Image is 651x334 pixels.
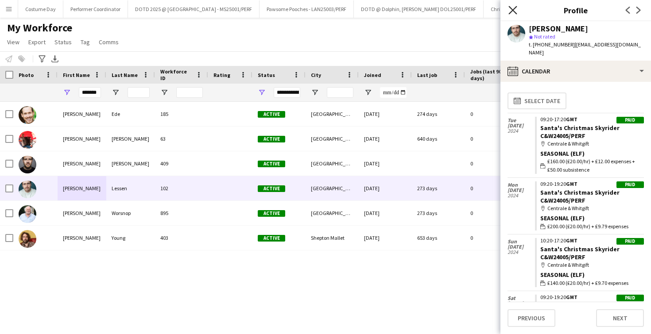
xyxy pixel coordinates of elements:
[412,201,465,225] div: 273 days
[508,296,535,301] span: Sat
[327,87,353,98] input: City Filter Input
[106,176,155,200] div: Lessen
[508,128,535,134] span: 2024
[508,123,535,128] span: [DATE]
[508,244,535,250] span: [DATE]
[99,38,119,46] span: Comms
[508,250,535,255] span: 2024
[529,41,641,56] span: | [EMAIL_ADDRESS][DOMAIN_NAME]
[540,117,644,122] div: 09:20-17:20
[465,176,523,200] div: 0
[508,301,535,306] span: [DATE]
[364,72,381,78] span: Joined
[359,151,412,176] div: [DATE]
[63,0,128,18] button: Performer Coordinator
[311,72,321,78] span: City
[155,201,208,225] div: 895
[540,214,644,222] div: Seasonal (Elf)
[54,38,72,46] span: Status
[106,102,155,126] div: Ede
[540,204,644,212] div: Centrale & Whitgift
[51,36,75,48] a: Status
[566,116,577,123] span: GMT
[354,0,484,18] button: DOTD @ Dolphin, [PERSON_NAME] DOL25001/PERF
[380,87,407,98] input: Joined Filter Input
[213,72,230,78] span: Rating
[508,239,535,244] span: Sun
[540,295,644,300] div: 09:20-19:20
[359,226,412,250] div: [DATE]
[529,41,575,48] span: t. [PHONE_NUMBER]
[4,36,23,48] a: View
[508,188,535,193] span: [DATE]
[596,309,644,327] button: Next
[359,176,412,200] div: [DATE]
[566,294,577,300] span: GMT
[58,201,106,225] div: [PERSON_NAME]
[258,161,285,167] span: Active
[155,176,208,200] div: 102
[547,157,644,173] span: £160.00 (£20.00/hr) + £12.00 expenses + £50.00 subsistence
[155,226,208,250] div: 403
[106,151,155,176] div: [PERSON_NAME]
[465,226,523,250] div: 0
[19,230,36,248] img: Richard Young
[540,245,620,261] a: Santa's Christmas Skyrider C&W24005/PERF
[106,226,155,250] div: Young
[508,118,535,123] span: Tue
[19,106,36,124] img: Richard Ede
[412,127,465,151] div: 640 days
[306,102,359,126] div: [GEOGRAPHIC_DATA]
[508,182,535,188] span: Mon
[258,185,285,192] span: Active
[19,72,34,78] span: Photo
[484,0,594,18] button: Christmas [GEOGRAPHIC_DATA] CAL25002
[540,188,620,204] a: Santa's Christmas Skyrider C&W24005/PERF
[128,0,260,18] button: DOTD 2025 @ [GEOGRAPHIC_DATA] - MS25001/PERF
[500,61,651,82] div: Calendar
[58,127,106,151] div: [PERSON_NAME]
[359,127,412,151] div: [DATE]
[81,38,90,46] span: Tag
[540,150,644,157] div: Seasonal (Elf)
[77,36,93,48] a: Tag
[540,238,644,243] div: 10:20-17:20
[7,21,72,35] span: My Workforce
[155,102,208,126] div: 185
[106,127,155,151] div: [PERSON_NAME]
[566,180,577,187] span: GMT
[306,201,359,225] div: [GEOGRAPHIC_DATA]
[176,87,203,98] input: Workforce ID Filter Input
[547,279,628,287] span: £140.00 (£20.00/hr) + £9.70 expenses
[306,151,359,176] div: [GEOGRAPHIC_DATA]
[258,72,275,78] span: Status
[258,88,266,96] button: Open Filter Menu
[128,87,150,98] input: Last Name Filter Input
[616,295,644,301] div: Paid
[540,181,644,187] div: 09:20-19:20
[465,201,523,225] div: 0
[112,72,138,78] span: Last Name
[63,72,90,78] span: First Name
[7,38,19,46] span: View
[508,92,566,109] button: Select date
[79,87,101,98] input: First Name Filter Input
[58,151,106,176] div: [PERSON_NAME]
[258,111,285,118] span: Active
[508,193,535,198] span: 2024
[258,210,285,217] span: Active
[412,226,465,250] div: 653 days
[412,102,465,126] div: 274 days
[258,235,285,242] span: Active
[616,181,644,188] div: Paid
[540,302,620,318] a: Santa's Christmas Skyrider C&W24005/PERF
[155,127,208,151] div: 63
[28,38,46,46] span: Export
[58,176,106,200] div: [PERSON_NAME]
[540,140,644,148] div: Centrale & Whitgift
[95,36,122,48] a: Comms
[106,201,155,225] div: Worsnop
[306,176,359,200] div: [GEOGRAPHIC_DATA]
[58,102,106,126] div: [PERSON_NAME]
[359,201,412,225] div: [DATE]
